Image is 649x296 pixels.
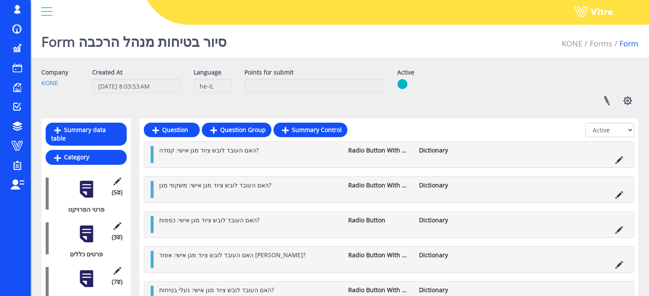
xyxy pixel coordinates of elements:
[46,150,127,164] a: Category
[159,251,306,259] span: האם העובד לובש ציוד מגן אישי: אפוד [PERSON_NAME]?
[41,79,58,87] a: KONE
[344,181,415,190] li: Radio Button With Options
[415,146,486,155] li: Dictionary
[344,146,415,155] li: Radio Button With Options
[46,123,127,146] a: Summary data table
[415,286,486,294] li: Dictionary
[612,38,638,49] li: Form
[244,68,294,77] label: Points for submit
[41,21,227,57] h1: Form סיור בטיחות מנהל הרכבה
[415,181,486,190] li: Dictionary
[274,123,347,137] a: Summary Control
[202,123,271,137] a: Question Group
[397,68,414,77] label: Active
[159,181,271,189] span: האם העובד לובש ציוד מגן אישי: משקפי מגן?
[194,68,221,77] label: Language
[46,205,120,214] div: פרטי הפרויקט
[112,233,122,241] span: (3 )
[415,251,486,259] li: Dictionary
[344,216,415,224] li: Radio Button
[344,251,415,259] li: Radio Button With Options
[344,286,415,294] li: Radio Button With Options
[112,188,122,197] span: (5 )
[159,216,259,224] span: האם העובד לובש ציוד מגן אישי: כפפות?
[159,286,274,294] span: האם העובד לובש ציוד מגן אישי: נעלי בטיחות?
[415,216,486,224] li: Dictionary
[92,68,122,77] label: Created At
[397,79,407,89] img: yes
[590,38,612,49] a: Forms
[41,68,68,77] label: Company
[112,278,122,286] span: (7 )
[562,38,582,49] a: KONE
[144,123,200,137] a: Question
[159,146,259,154] span: האם העובד לובש ציוד מגן אישי: קסדה?
[46,250,120,259] div: פרטים כללים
